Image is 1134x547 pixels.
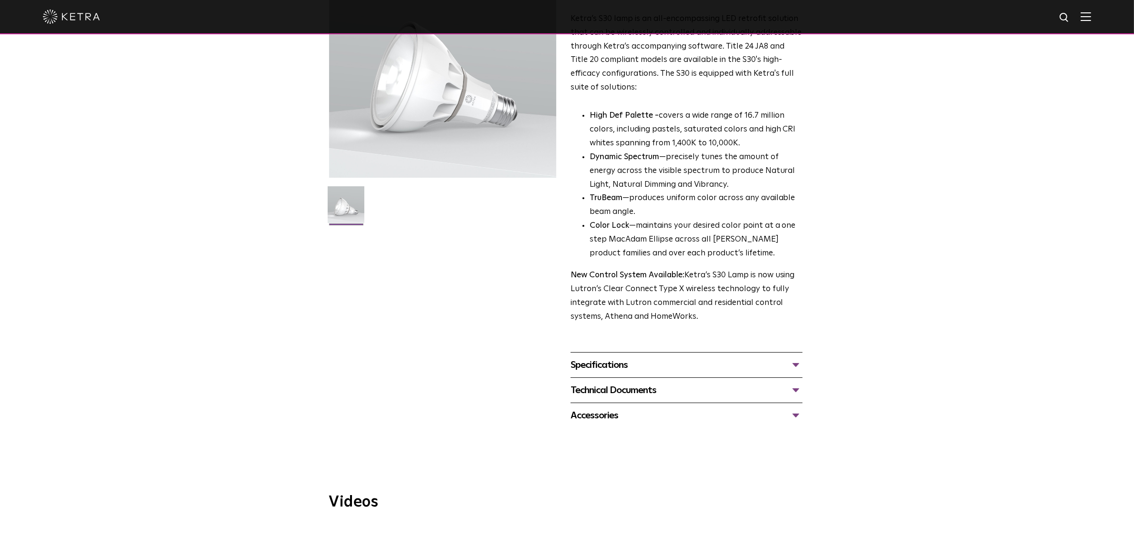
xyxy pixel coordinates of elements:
div: Technical Documents [571,383,803,398]
img: Hamburger%20Nav.svg [1081,12,1091,21]
img: search icon [1059,12,1071,24]
strong: New Control System Available: [571,271,684,279]
strong: Color Lock [590,222,629,230]
strong: Dynamic Spectrum [590,153,659,161]
li: —maintains your desired color point at a one step MacAdam Ellipse across all [PERSON_NAME] produc... [590,219,803,261]
strong: TruBeam [590,194,622,202]
img: S30-Lamp-Edison-2021-Web-Square [328,186,364,230]
p: covers a wide range of 16.7 million colors, including pastels, saturated colors and high CRI whit... [590,109,803,151]
strong: High Def Palette - [590,111,659,120]
h3: Videos [329,495,805,510]
p: Ketra’s S30 Lamp is now using Lutron’s Clear Connect Type X wireless technology to fully integrat... [571,269,803,324]
div: Specifications [571,357,803,373]
li: —precisely tunes the amount of energy across the visible spectrum to produce Natural Light, Natur... [590,151,803,192]
div: Accessories [571,408,803,423]
img: ketra-logo-2019-white [43,10,100,24]
li: —produces uniform color across any available beam angle. [590,192,803,219]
